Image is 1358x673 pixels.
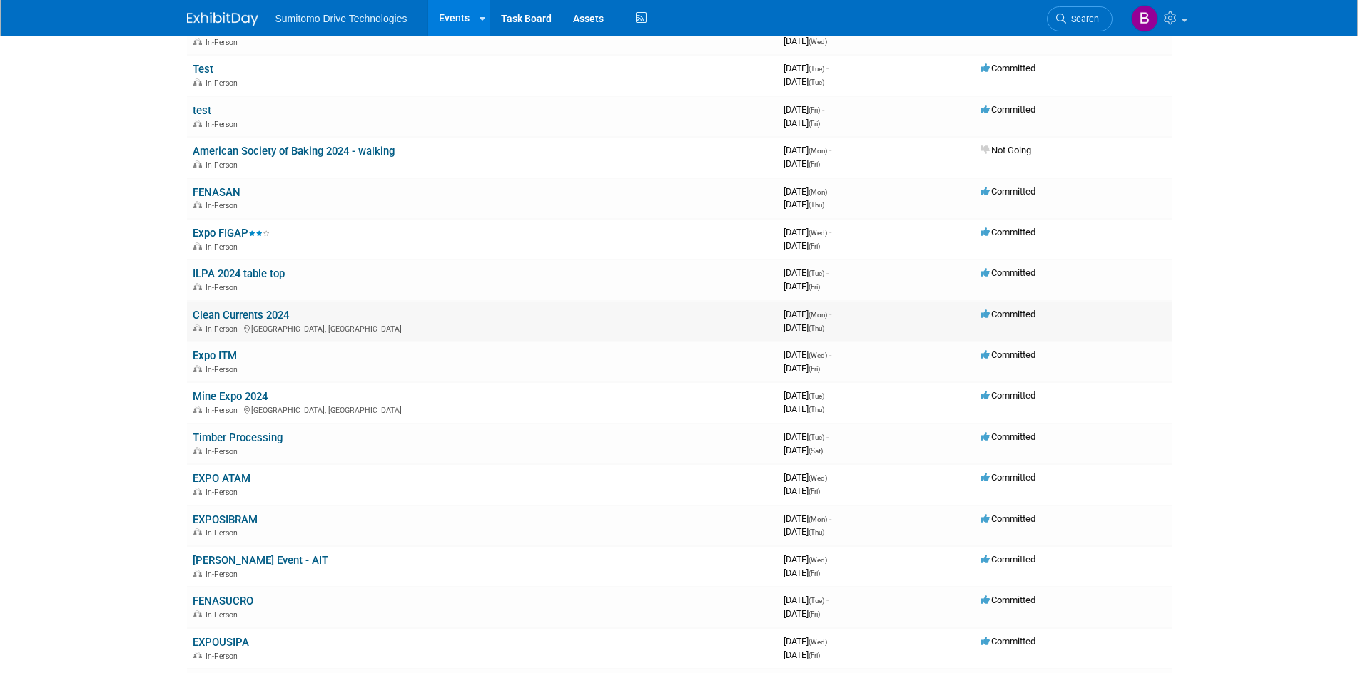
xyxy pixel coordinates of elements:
span: (Tue) [809,597,824,605]
img: In-Person Event [193,160,202,168]
span: (Tue) [809,392,824,400]
img: In-Person Event [193,78,202,86]
span: [DATE] [784,227,831,237]
a: Search [1047,6,1113,31]
span: [DATE] [784,486,820,496]
span: (Thu) [809,201,824,209]
a: Mine Expo 2024 [193,390,268,403]
span: (Thu) [809,324,824,332]
span: (Tue) [809,78,824,86]
span: [DATE] [784,636,831,647]
img: In-Person Event [193,38,202,45]
span: [DATE] [784,118,820,128]
span: Committed [981,636,1035,647]
span: [DATE] [784,349,831,360]
span: [DATE] [784,526,824,537]
img: In-Person Event [193,610,202,617]
span: - [826,595,829,605]
span: - [829,309,831,319]
span: [DATE] [784,513,831,524]
span: - [829,145,831,155]
a: EXPOUSIPA [193,636,249,649]
img: In-Person Event [193,570,202,577]
span: [DATE] [784,186,831,197]
a: FENASUCRO [193,595,253,607]
span: Committed [981,431,1035,442]
span: [DATE] [784,472,831,483]
span: Committed [981,227,1035,237]
span: Committed [981,186,1035,197]
span: (Wed) [809,638,827,646]
span: - [826,431,829,442]
span: In-Person [206,160,242,170]
span: - [822,104,824,115]
a: [PERSON_NAME] Event - AIT [193,554,328,567]
span: (Wed) [809,38,827,46]
span: (Tue) [809,65,824,73]
span: In-Person [206,488,242,497]
span: In-Person [206,283,242,292]
span: (Mon) [809,147,827,155]
span: [DATE] [784,76,824,87]
a: FENASAN [193,186,240,199]
span: (Wed) [809,229,827,237]
span: Committed [981,513,1035,524]
span: [DATE] [784,36,827,46]
span: [DATE] [784,281,820,292]
span: [DATE] [784,390,829,401]
span: - [829,513,831,524]
a: ILPA 2024 table top [193,267,285,280]
span: - [829,227,831,237]
span: (Thu) [809,406,824,413]
span: In-Person [206,120,242,129]
a: Test [193,63,213,76]
img: In-Person Event [193,447,202,454]
div: [GEOGRAPHIC_DATA], [GEOGRAPHIC_DATA] [193,322,772,334]
a: EXPO ATAM [193,472,250,485]
span: (Mon) [809,188,827,196]
span: In-Person [206,570,242,579]
span: [DATE] [784,649,820,660]
span: Committed [981,267,1035,278]
span: Committed [981,63,1035,73]
span: (Wed) [809,556,827,564]
span: (Wed) [809,351,827,359]
span: [DATE] [784,554,831,565]
span: - [829,349,831,360]
span: (Fri) [809,283,820,291]
span: Search [1066,14,1099,24]
span: Committed [981,349,1035,360]
span: (Tue) [809,269,824,277]
img: In-Person Event [193,324,202,332]
span: Committed [981,554,1035,565]
img: In-Person Event [193,406,202,413]
a: Expo FIGAP [193,227,270,240]
img: Brittany Mitchell [1131,5,1158,32]
span: (Wed) [809,474,827,482]
span: [DATE] [784,104,824,115]
span: In-Person [206,528,242,538]
span: [DATE] [784,158,820,169]
img: In-Person Event [193,488,202,495]
img: In-Person Event [193,242,202,250]
span: In-Person [206,38,242,47]
span: In-Person [206,324,242,334]
span: (Thu) [809,528,824,536]
span: In-Person [206,447,242,456]
span: [DATE] [784,199,824,210]
span: Sumitomo Drive Technologies [275,13,407,24]
span: [DATE] [784,567,820,578]
span: (Sat) [809,447,823,455]
span: (Mon) [809,515,827,523]
span: - [826,267,829,278]
img: In-Person Event [193,201,202,208]
span: - [826,63,829,73]
span: Committed [981,390,1035,401]
span: In-Person [206,242,242,252]
span: (Fri) [809,365,820,373]
span: - [829,472,831,483]
img: ExhibitDay [187,12,258,26]
img: In-Person Event [193,528,202,535]
span: (Fri) [809,242,820,250]
span: In-Person [206,365,242,374]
